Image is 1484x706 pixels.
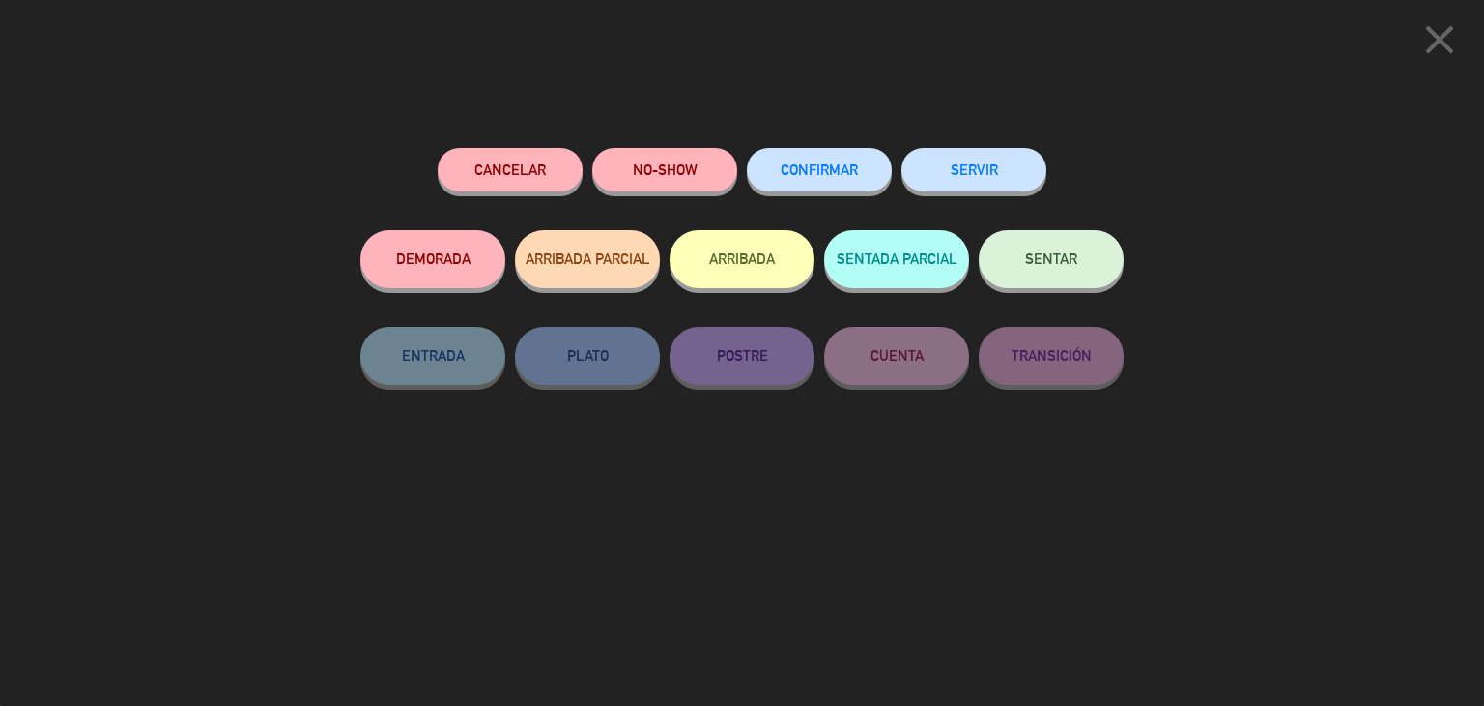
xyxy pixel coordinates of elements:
span: CONFIRMAR [781,162,858,178]
button: close [1410,15,1470,72]
button: SENTADA PARCIAL [824,230,969,288]
span: SENTAR [1025,250,1077,267]
button: SENTAR [979,230,1124,288]
button: NO-SHOW [592,148,737,191]
button: ARRIBADA [670,230,814,288]
button: ARRIBADA PARCIAL [515,230,660,288]
button: POSTRE [670,327,814,385]
button: ENTRADA [360,327,505,385]
button: SERVIR [901,148,1046,191]
button: TRANSICIÓN [979,327,1124,385]
span: ARRIBADA PARCIAL [526,250,650,267]
button: Cancelar [438,148,583,191]
button: PLATO [515,327,660,385]
i: close [1415,15,1464,64]
button: CONFIRMAR [747,148,892,191]
button: DEMORADA [360,230,505,288]
button: CUENTA [824,327,969,385]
